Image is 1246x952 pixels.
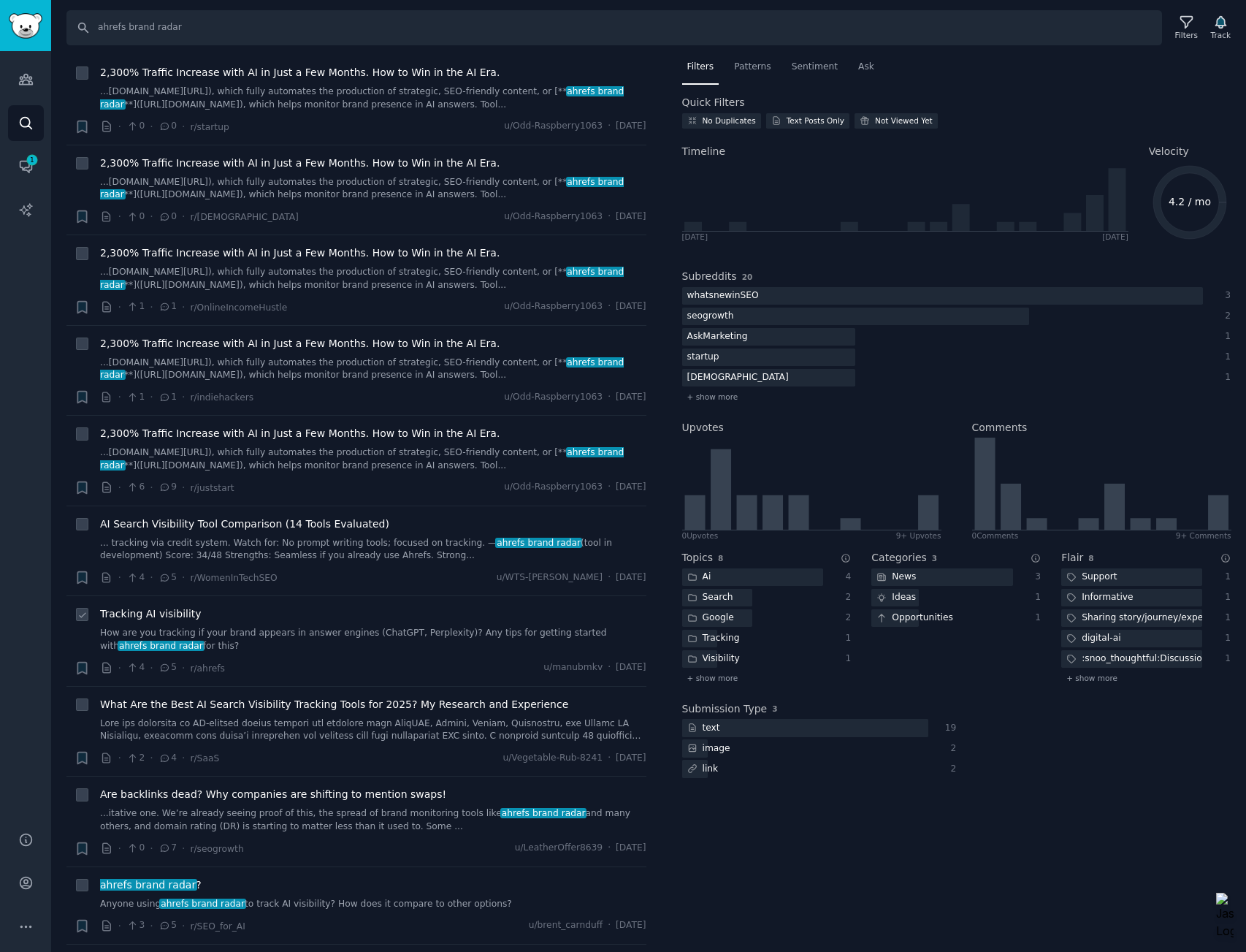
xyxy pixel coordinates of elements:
div: Track [1211,30,1231,40]
span: 4 [158,752,177,765]
span: 5 [158,661,177,674]
h2: Upvotes [682,420,724,435]
span: ahrefs brand radar [100,86,624,110]
span: · [182,660,185,676]
span: · [150,750,153,766]
button: Track [1206,12,1236,43]
span: · [118,300,121,315]
span: 0 [158,210,177,224]
div: [DATE] [682,232,708,242]
input: Search Keyword [66,10,1162,45]
span: 8 [718,554,723,563]
span: 2 [126,752,145,765]
span: · [150,209,153,224]
text: 4.2 / mo [1169,196,1211,207]
div: 1 [838,652,852,666]
span: · [182,119,185,134]
div: 3 [1028,571,1041,584]
span: 1 [158,300,177,313]
span: [DATE] [616,842,646,855]
span: ? [100,877,202,893]
span: 3 [126,919,145,932]
span: u/Odd-Raspberry1063 [504,481,603,494]
span: · [182,570,185,585]
div: AskMarketing [682,328,753,346]
span: · [150,660,153,676]
div: [DEMOGRAPHIC_DATA] [682,369,794,387]
span: · [182,480,185,495]
div: Not Viewed Yet [875,115,933,126]
span: ahrefs brand radar [495,538,581,548]
div: 0 Comment s [972,530,1019,541]
span: 2,300% Traffic Increase with AI in Just a Few Months. How to Win in the AI ​​Era. [100,245,500,261]
span: What Are the Best AI Search Visibility Tracking Tools for 2025? My Research and Experience [100,697,568,712]
div: digital-ai [1061,630,1125,648]
span: r/juststart [190,483,234,493]
span: u/Odd-Raspberry1063 [504,391,603,404]
span: 1 [126,391,145,404]
div: link [682,760,724,778]
div: Support [1061,568,1122,587]
div: Ai [682,568,716,587]
span: [DATE] [616,120,646,133]
span: Are backlinks dead? Why companies are shifting to mention swaps! [100,787,446,802]
span: u/Vegetable-Rub-8241 [502,752,603,765]
div: text [682,719,725,737]
span: u/Odd-Raspberry1063 [504,120,603,133]
span: 2,300% Traffic Increase with AI in Just a Few Months. How to Win in the AI ​​Era. [100,336,500,351]
a: 2,300% Traffic Increase with AI in Just a Few Months. How to Win in the AI ​​Era. [100,65,500,80]
span: · [150,480,153,495]
span: · [118,750,121,766]
span: 0 [158,120,177,133]
span: · [182,918,185,934]
div: 19 [944,722,957,735]
span: ahrefs brand radar [159,899,245,909]
div: 1 [1218,371,1231,384]
span: u/manubmkv [543,661,603,674]
a: ...[DOMAIN_NAME][URL]), which fully automates the production of strategic, SEO-friendly content, ... [100,266,646,292]
span: · [608,391,611,404]
span: Patterns [734,61,771,74]
span: [DATE] [616,571,646,584]
div: 9+ Upvotes [896,530,941,541]
span: [DATE] [616,300,646,313]
span: · [150,389,153,405]
span: r/WomenInTechSEO [190,573,277,583]
span: 2,300% Traffic Increase with AI in Just a Few Months. How to Win in the AI ​​Era. [100,426,500,441]
span: · [608,919,611,932]
span: 2,300% Traffic Increase with AI in Just a Few Months. How to Win in the AI ​​Era. [100,156,500,171]
span: · [118,480,121,495]
span: 0 [126,842,145,855]
span: AI Search Visibility Tool Comparison (14 Tools Evaluated) [100,517,389,532]
div: Search [682,589,738,607]
span: + show more [687,673,738,683]
span: 1 [26,155,39,165]
div: 1 [1218,612,1231,625]
span: Filters [687,61,714,74]
span: ahrefs brand radar [99,879,197,891]
span: r/SaaS [190,753,219,763]
div: 2 [944,742,957,755]
h2: Flair [1061,550,1083,566]
div: Informative [1061,589,1138,607]
div: :snoo_thoughtful:Discussion [1061,650,1202,669]
div: 9+ Comments [1176,530,1231,541]
span: [DATE] [616,210,646,224]
a: ...itative one. We’re already seeing proof of this, the spread of brand monitoring tools likeahre... [100,807,646,833]
div: seogrowth [682,308,739,326]
span: · [608,752,611,765]
span: [DATE] [616,752,646,765]
span: 3 [932,554,937,563]
div: 1 [1218,330,1231,343]
span: [DATE] [616,661,646,674]
span: · [150,119,153,134]
div: [DATE] [1102,232,1128,242]
img: GummySearch logo [9,13,42,39]
span: · [150,918,153,934]
span: · [118,841,121,856]
span: [DATE] [616,481,646,494]
a: How are you tracking if your brand appears in answer engines (ChatGPT, Perplexity)? Any tips for ... [100,627,646,652]
span: ahrefs brand radar [500,808,586,818]
span: 4 [126,661,145,674]
span: [DATE] [616,919,646,932]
